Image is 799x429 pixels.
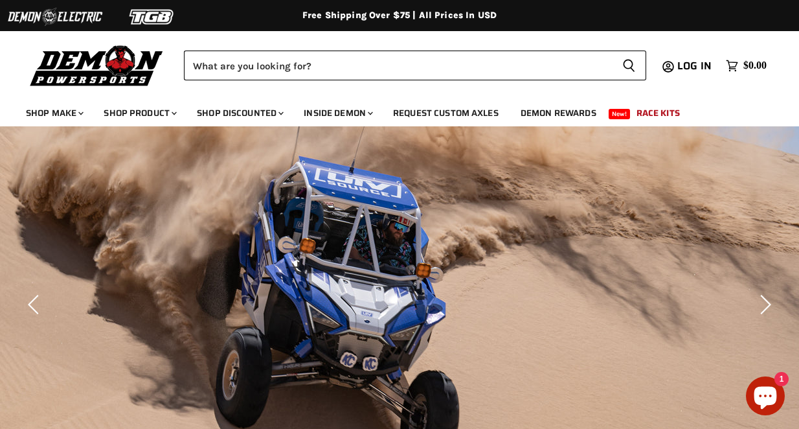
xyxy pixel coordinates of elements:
a: Shop Product [94,100,185,126]
a: Request Custom Axles [383,100,508,126]
img: Demon Electric Logo 2 [6,5,104,29]
a: $0.00 [719,56,773,75]
img: Demon Powersports [26,42,168,88]
button: Previous [23,292,49,318]
span: Log in [677,58,712,74]
button: Next [750,292,776,318]
a: Inside Demon [294,100,381,126]
a: Shop Make [16,100,91,126]
a: Log in [671,60,719,72]
a: Demon Rewards [511,100,606,126]
img: TGB Logo 2 [104,5,201,29]
a: Shop Discounted [187,100,291,126]
span: $0.00 [743,60,767,72]
inbox-online-store-chat: Shopify online store chat [742,377,789,419]
button: Search [612,51,646,80]
ul: Main menu [16,95,763,126]
form: Product [184,51,646,80]
span: New! [609,109,631,119]
input: Search [184,51,612,80]
a: Race Kits [627,100,690,126]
